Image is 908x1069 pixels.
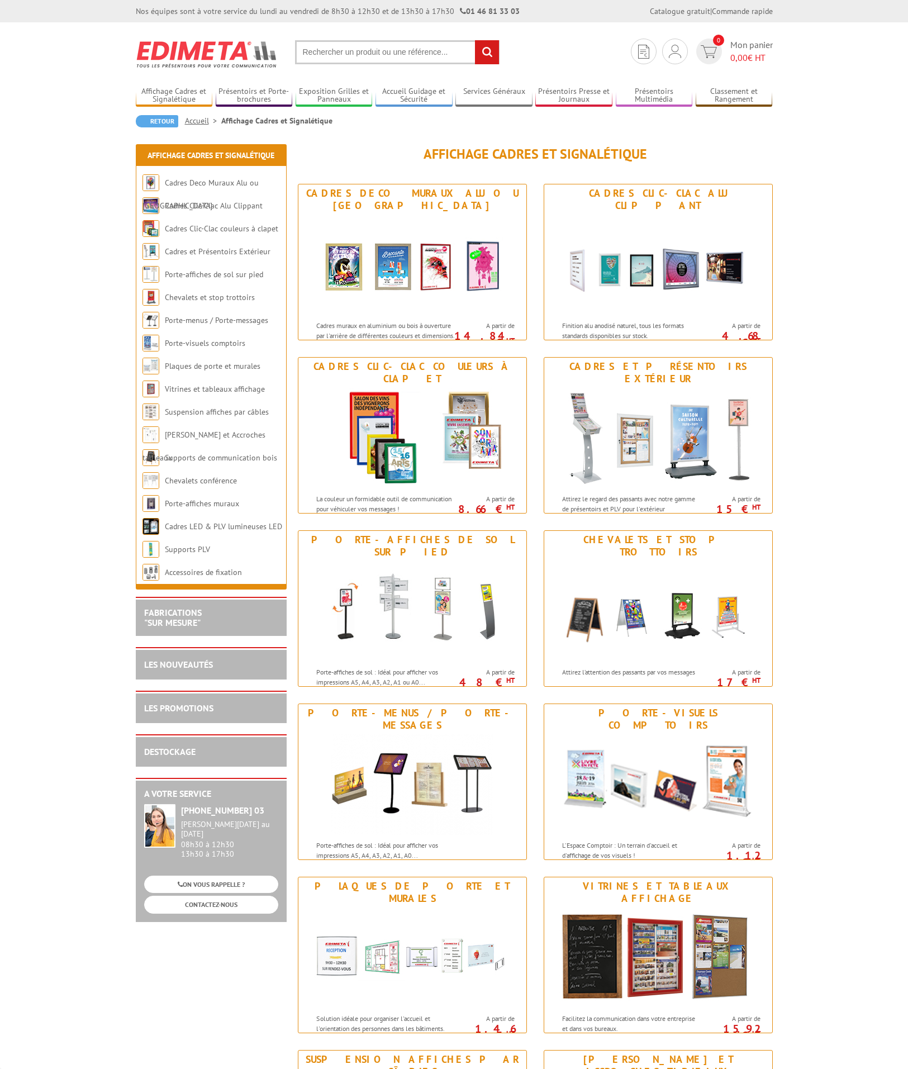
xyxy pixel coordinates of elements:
img: Vitrines et tableaux affichage [555,908,762,1008]
img: Supports PLV [142,541,159,558]
a: Chevalets et stop trottoirs [165,292,255,302]
div: Plaques de porte et murales [301,880,524,905]
a: Accueil Guidage et Sécurité [375,87,453,105]
img: Porte-affiches muraux [142,495,159,512]
p: Solution idéale pour organiser l'accueil et l'orientation des personnes dans les bâtiments. [316,1014,455,1033]
a: Porte-affiches de sol sur pied [165,269,263,279]
a: Exposition Grilles et Panneaux [296,87,373,105]
img: devis rapide [701,45,717,58]
img: Cadres Clic-Clac couleurs à clapet [142,220,159,237]
a: Affichage Cadres et Signalétique [136,87,213,105]
img: Suspension affiches par câbles [142,403,159,420]
p: 4.68 € [698,332,760,346]
h1: Affichage Cadres et Signalétique [298,147,773,161]
a: Cadres Deco Muraux Alu ou [GEOGRAPHIC_DATA] Cadres Deco Muraux Alu ou Bois Cadres muraux en alumi... [298,184,527,340]
img: Porte-visuels comptoirs [555,734,762,835]
a: Affichage Cadres et Signalétique [148,150,274,160]
a: FABRICATIONS"Sur Mesure" [144,607,202,628]
img: Porte-affiches de sol sur pied [142,266,159,283]
span: A partir de [458,1014,515,1023]
div: Porte-menus / Porte-messages [301,707,524,731]
span: A partir de [458,321,515,330]
span: A partir de [703,495,760,503]
a: Cadres et Présentoirs Extérieur Cadres et Présentoirs Extérieur Attirez le regard des passants av... [544,357,773,514]
img: Porte-visuels comptoirs [142,335,159,351]
img: Cadres Deco Muraux Alu ou Bois [309,215,516,315]
p: 1.12 € [698,852,760,866]
img: Chevalets et stop trottoirs [555,561,762,662]
a: Cadres Deco Muraux Alu ou [GEOGRAPHIC_DATA] [142,178,259,211]
a: Présentoirs et Porte-brochures [216,87,293,105]
img: Cadres Deco Muraux Alu ou Bois [142,174,159,191]
p: La couleur un formidable outil de communication pour véhiculer vos messages ! [316,494,455,513]
div: Chevalets et stop trottoirs [547,534,769,558]
img: Plaques de porte et murales [309,908,516,1008]
div: Porte-visuels comptoirs [547,707,769,731]
div: [PERSON_NAME][DATE] au [DATE] [181,820,278,839]
sup: HT [506,502,515,512]
img: Cadres Clic-Clac Alu Clippant [555,215,762,315]
div: 08h30 à 12h30 13h30 à 17h30 [181,820,278,858]
a: Supports PLV [165,544,210,554]
a: Plaques de porte et murales [165,361,260,371]
img: widget-service.jpg [144,804,175,848]
a: Catalogue gratuit [650,6,710,16]
a: [PERSON_NAME] et Accroches tableaux [142,430,265,463]
a: Porte-affiches muraux [165,498,239,509]
img: Chevalets conférence [142,472,159,489]
a: Présentoirs Presse et Journaux [535,87,612,105]
sup: HT [752,336,760,345]
a: Accueil [185,116,221,126]
sup: HT [752,676,760,685]
img: Porte-menus / Porte-messages [142,312,159,329]
div: Cadres Clic-Clac couleurs à clapet [301,360,524,385]
img: Plaques de porte et murales [142,358,159,374]
a: Vitrines et tableaux affichage Vitrines et tableaux affichage Facilitez la communication dans vot... [544,877,773,1033]
span: A partir de [703,668,760,677]
a: Services Généraux [455,87,533,105]
img: Cadres Clic-Clac couleurs à clapet [309,388,516,488]
span: 0,00 [730,52,748,63]
sup: HT [506,1029,515,1038]
span: € HT [730,51,773,64]
a: Chevalets conférence [165,476,237,486]
strong: 01 46 81 33 03 [460,6,520,16]
p: Finition alu anodisé naturel, tous les formats standards disponibles sur stock. [562,321,701,340]
img: Edimeta [136,34,278,75]
p: Porte-affiches de sol : Idéal pour afficher vos impressions A5, A4, A3, A2, A1 ou A0... [316,667,455,686]
p: 15 € [698,506,760,512]
img: Cadres et Présentoirs Extérieur [555,388,762,488]
p: 8.66 € [452,506,515,512]
a: Porte-visuels comptoirs [165,338,245,348]
a: Cadres Clic-Clac Alu Clippant Cadres Clic-Clac Alu Clippant Finition alu anodisé naturel, tous le... [544,184,773,340]
p: Facilitez la communication dans votre entreprise et dans vos bureaux. [562,1014,701,1033]
a: Présentoirs Multimédia [616,87,693,105]
p: Attirez l’attention des passants par vos messages [562,667,701,677]
p: 48 € [452,679,515,686]
a: Porte-affiches de sol sur pied Porte-affiches de sol sur pied Porte-affiches de sol : Idéal pour ... [298,530,527,687]
strong: [PHONE_NUMBER] 03 [181,805,264,816]
a: Chevalets et stop trottoirs Chevalets et stop trottoirs Attirez l’attention des passants par vos ... [544,530,773,687]
a: Cadres Clic-Clac couleurs à clapet Cadres Clic-Clac couleurs à clapet La couleur un formidable ou... [298,357,527,514]
div: Cadres Deco Muraux Alu ou [GEOGRAPHIC_DATA] [301,187,524,212]
span: A partir de [703,321,760,330]
img: devis rapide [638,45,649,59]
p: 14.84 € [452,332,515,346]
span: A partir de [703,841,760,850]
a: Plaques de porte et murales Plaques de porte et murales Solution idéale pour organiser l'accueil ... [298,877,527,1033]
div: Cadres Clic-Clac Alu Clippant [547,187,769,212]
img: Cadres LED & PLV lumineuses LED [142,518,159,535]
a: ON VOUS RAPPELLE ? [144,876,278,893]
img: Cimaises et Accroches tableaux [142,426,159,443]
span: A partir de [703,1014,760,1023]
img: devis rapide [669,45,681,58]
img: Porte-menus / Porte-messages [331,734,493,835]
sup: HT [506,676,515,685]
a: Porte-menus / Porte-messages [165,315,268,325]
sup: HT [752,502,760,512]
a: Cadres LED & PLV lumineuses LED [165,521,282,531]
p: 17 € [698,679,760,686]
a: LES NOUVEAUTÉS [144,659,213,670]
div: Porte-affiches de sol sur pied [301,534,524,558]
a: Vitrines et tableaux affichage [165,384,265,394]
